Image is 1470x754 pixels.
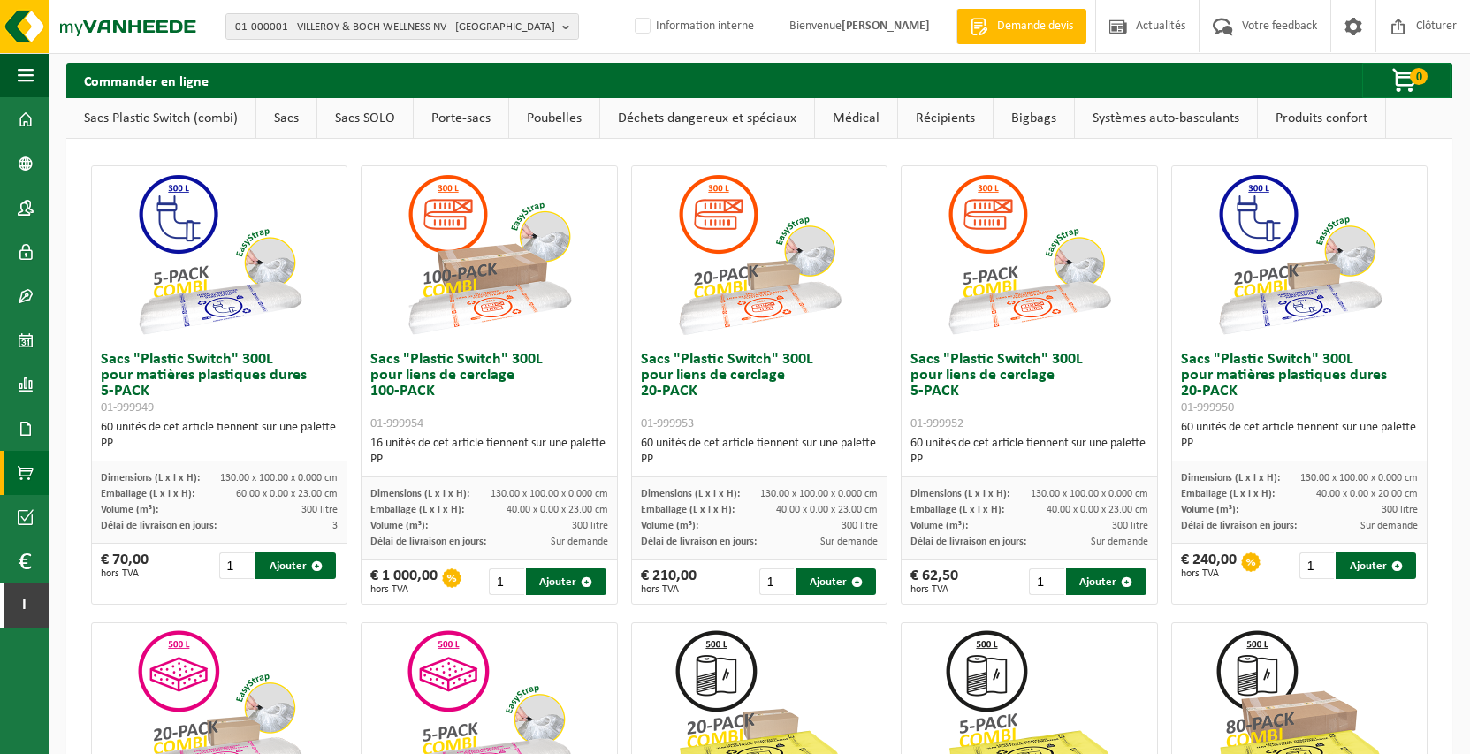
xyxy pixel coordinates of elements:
[551,537,608,547] span: Sur demande
[941,166,1117,343] img: 01-999952
[1316,489,1418,499] span: 40.00 x 0.00 x 20.00 cm
[1181,489,1275,499] span: Emballage (L x l x H):
[370,417,423,430] span: 01-999954
[101,568,149,579] span: hors TVA
[101,552,149,579] div: € 70,00
[641,417,694,430] span: 01-999953
[796,568,876,595] button: Ajouter
[256,98,316,139] a: Sacs
[641,505,735,515] span: Emballage (L x l x H):
[1066,568,1146,595] button: Ajouter
[1181,521,1297,531] span: Délai de livraison en jours:
[370,568,438,595] div: € 1 000,00
[101,521,217,531] span: Délai de livraison en jours:
[414,98,508,139] a: Porte-sacs
[898,98,993,139] a: Récipients
[600,98,814,139] a: Déchets dangereux et spéciaux
[236,489,338,499] span: 60.00 x 0.00 x 23.00 cm
[1382,505,1418,515] span: 300 litre
[956,9,1086,44] a: Demande devis
[641,521,698,531] span: Volume (m³):
[1211,166,1388,343] img: 01-999950
[910,521,968,531] span: Volume (m³):
[489,568,523,595] input: 1
[1047,505,1148,515] span: 40.00 x 0.00 x 23.00 cm
[1299,552,1334,579] input: 1
[101,352,338,415] h3: Sacs "Plastic Switch" 300L pour matières plastiques dures 5-PACK
[1362,63,1451,98] button: 0
[641,452,878,468] div: PP
[255,552,336,579] button: Ajouter
[910,417,963,430] span: 01-999952
[220,473,338,484] span: 130.00 x 100.00 x 0.000 cm
[18,583,31,628] span: I
[994,98,1074,139] a: Bigbags
[671,166,848,343] img: 01-999953
[1336,552,1416,579] button: Ajouter
[910,568,958,595] div: € 62,50
[1091,537,1148,547] span: Sur demande
[1029,568,1063,595] input: 1
[759,568,794,595] input: 1
[910,436,1147,468] div: 60 unités de cet article tiennent sur une palette
[1181,420,1418,452] div: 60 unités de cet article tiennent sur une palette
[370,452,607,468] div: PP
[101,505,158,515] span: Volume (m³):
[101,401,154,415] span: 01-999949
[760,489,878,499] span: 130.00 x 100.00 x 0.000 cm
[370,584,438,595] span: hors TVA
[641,537,757,547] span: Délai de livraison en jours:
[1258,98,1385,139] a: Produits confort
[491,489,608,499] span: 130.00 x 100.00 x 0.000 cm
[1112,521,1148,531] span: 300 litre
[219,552,254,579] input: 1
[370,537,486,547] span: Délai de livraison en jours:
[235,14,555,41] span: 01-000001 - VILLEROY & BOCH WELLNESS NV - [GEOGRAPHIC_DATA]
[1181,473,1280,484] span: Dimensions (L x l x H):
[910,584,958,595] span: hors TVA
[317,98,413,139] a: Sacs SOLO
[910,352,1147,431] h3: Sacs "Plastic Switch" 300L pour liens de cerclage 5-PACK
[641,436,878,468] div: 60 unités de cet article tiennent sur une palette
[400,166,577,343] img: 01-999954
[910,489,1009,499] span: Dimensions (L x l x H):
[301,505,338,515] span: 300 litre
[101,489,194,499] span: Emballage (L x l x H):
[370,489,469,499] span: Dimensions (L x l x H):
[509,98,599,139] a: Poubelles
[1031,489,1148,499] span: 130.00 x 100.00 x 0.000 cm
[993,18,1078,35] span: Demande devis
[842,19,930,33] strong: [PERSON_NAME]
[131,166,308,343] img: 01-999949
[332,521,338,531] span: 3
[66,98,255,139] a: Sacs Plastic Switch (combi)
[641,489,740,499] span: Dimensions (L x l x H):
[1075,98,1257,139] a: Systèmes auto-basculants
[101,420,338,452] div: 60 unités de cet article tiennent sur une palette
[910,505,1004,515] span: Emballage (L x l x H):
[910,537,1026,547] span: Délai de livraison en jours:
[842,521,878,531] span: 300 litre
[370,436,607,468] div: 16 unités de cet article tiennent sur une palette
[101,473,200,484] span: Dimensions (L x l x H):
[1410,68,1428,85] span: 0
[370,352,607,431] h3: Sacs "Plastic Switch" 300L pour liens de cerclage 100-PACK
[631,13,754,40] label: Information interne
[225,13,579,40] button: 01-000001 - VILLEROY & BOCH WELLNESS NV - [GEOGRAPHIC_DATA]
[507,505,608,515] span: 40.00 x 0.00 x 23.00 cm
[641,352,878,431] h3: Sacs "Plastic Switch" 300L pour liens de cerclage 20-PACK
[572,521,608,531] span: 300 litre
[1181,401,1234,415] span: 01-999950
[370,505,464,515] span: Emballage (L x l x H):
[370,521,428,531] span: Volume (m³):
[1181,568,1237,579] span: hors TVA
[1300,473,1418,484] span: 130.00 x 100.00 x 0.000 cm
[1181,505,1238,515] span: Volume (m³):
[66,63,226,97] h2: Commander en ligne
[1181,352,1418,415] h3: Sacs "Plastic Switch" 300L pour matières plastiques dures 20-PACK
[910,452,1147,468] div: PP
[641,584,697,595] span: hors TVA
[101,436,338,452] div: PP
[820,537,878,547] span: Sur demande
[776,505,878,515] span: 40.00 x 0.00 x 23.00 cm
